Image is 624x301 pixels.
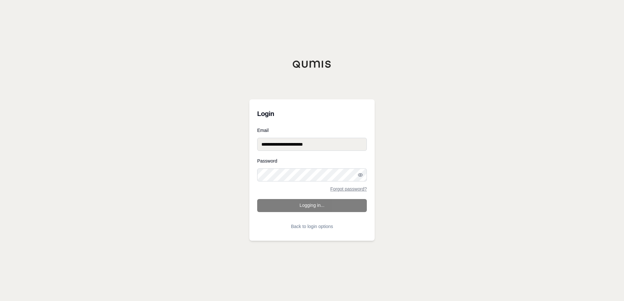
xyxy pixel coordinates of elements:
label: Password [257,159,367,163]
label: Email [257,128,367,133]
h3: Login [257,107,367,120]
a: Forgot password? [330,187,367,191]
img: Qumis [292,60,332,68]
button: Back to login options [257,220,367,233]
